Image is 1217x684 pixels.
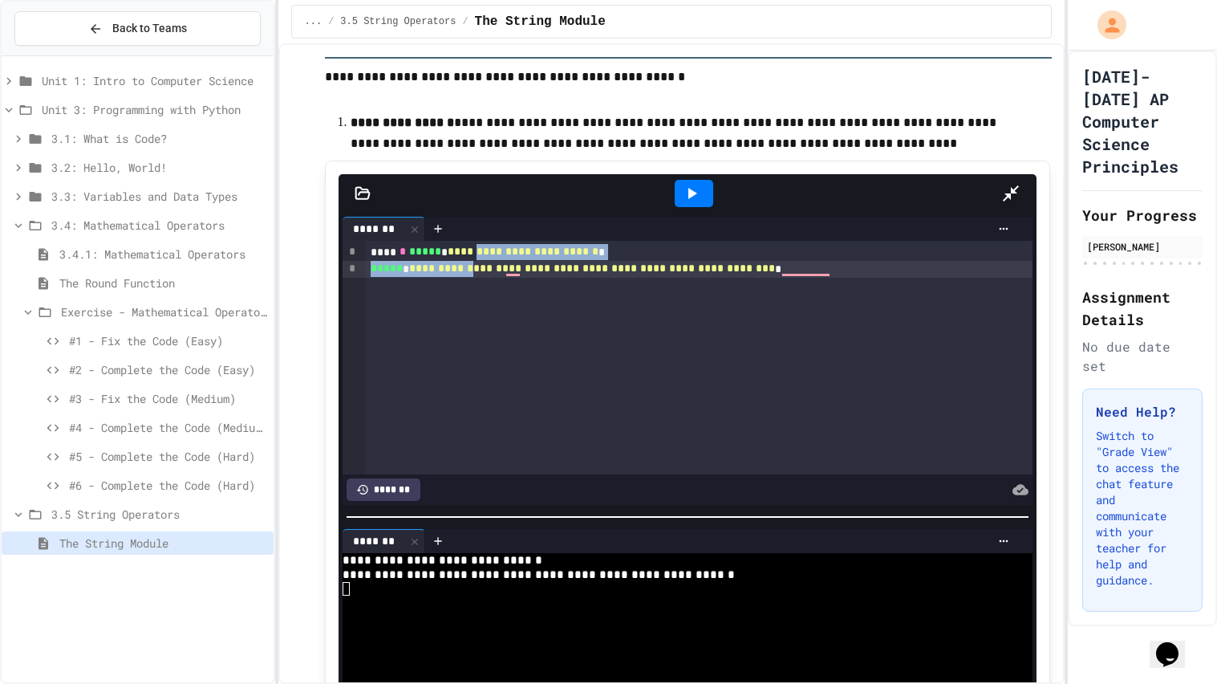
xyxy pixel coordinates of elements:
[1082,204,1203,226] h2: Your Progress
[328,15,334,28] span: /
[1150,620,1201,668] iframe: chat widget
[69,332,267,349] span: #1 - Fix the Code (Easy)
[475,12,606,31] span: The String Module
[1096,402,1189,421] h3: Need Help?
[51,217,267,234] span: 3.4: Mathematical Operators
[1082,65,1203,177] h1: [DATE]-[DATE] AP Computer Science Principles
[1087,239,1198,254] div: [PERSON_NAME]
[69,448,267,465] span: #5 - Complete the Code (Hard)
[112,20,187,37] span: Back to Teams
[462,15,468,28] span: /
[340,15,456,28] span: 3.5 String Operators
[69,361,267,378] span: #2 - Complete the Code (Easy)
[69,390,267,407] span: #3 - Fix the Code (Medium)
[305,15,323,28] span: ...
[51,159,267,176] span: 3.2: Hello, World!
[59,246,267,263] span: 3.4.1: Mathematical Operators
[1096,428,1189,588] p: Switch to "Grade View" to access the chat feature and communicate with your teacher for help and ...
[69,477,267,494] span: #6 - Complete the Code (Hard)
[51,188,267,205] span: 3.3: Variables and Data Types
[1082,337,1203,376] div: No due date set
[51,506,267,523] span: 3.5 String Operators
[59,535,267,552] span: The String Module
[61,303,267,320] span: Exercise - Mathematical Operators
[1082,286,1203,331] h2: Assignment Details
[1081,6,1130,43] div: My Account
[14,11,261,46] button: Back to Teams
[42,101,267,118] span: Unit 3: Programming with Python
[59,275,267,291] span: The Round Function
[51,130,267,147] span: 3.1: What is Code?
[69,419,267,436] span: #4 - Complete the Code (Medium)
[42,72,267,89] span: Unit 1: Intro to Computer Science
